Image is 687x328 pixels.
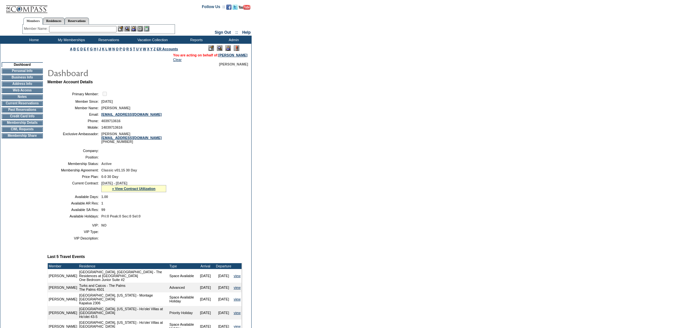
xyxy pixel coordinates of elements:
[234,286,241,289] a: view
[127,36,177,44] td: Vacation Collection
[196,283,215,292] td: [DATE]
[112,47,115,51] a: N
[219,53,247,57] a: [PERSON_NAME]
[150,47,153,51] a: Y
[50,155,99,159] td: Position:
[101,100,113,103] span: [DATE]
[78,269,169,283] td: [GEOGRAPHIC_DATA], [GEOGRAPHIC_DATA] - The Residences at [GEOGRAPHIC_DATA] One Bedroom Junior Sui...
[50,230,99,234] td: VIP Type:
[101,112,162,116] a: [EMAIL_ADDRESS][DOMAIN_NAME]
[239,6,250,10] a: Subscribe to our YouTube Channel
[143,47,146,51] a: W
[126,47,129,51] a: R
[136,47,139,51] a: U
[232,6,238,10] a: Follow us on Twitter
[147,47,149,51] a: X
[2,101,43,106] td: Current Reservations
[2,120,43,125] td: Membership Details
[108,47,111,51] a: M
[116,47,119,51] a: O
[2,127,43,132] td: CWL Requests
[137,26,143,31] img: Reservations
[130,47,132,51] a: S
[73,47,76,51] a: B
[78,306,169,320] td: [GEOGRAPHIC_DATA], [US_STATE] - Ho'olei Villas at [GEOGRAPHIC_DATA] Ho'olei 43-5
[234,311,241,315] a: view
[234,274,241,278] a: view
[101,208,105,212] span: 99
[87,47,89,51] a: F
[97,47,98,51] a: I
[119,47,122,51] a: P
[208,45,214,51] img: Edit Mode
[23,18,43,25] a: Members
[78,292,169,306] td: [GEOGRAPHIC_DATA], [US_STATE] - Montage [GEOGRAPHIC_DATA] Kapalua 2306
[169,269,196,283] td: Space Available
[65,18,89,24] a: Reservations
[2,133,43,138] td: Membership Share
[78,283,169,292] td: Turks and Caicos - The Palms The Palms 4501
[50,223,99,227] td: VIP:
[50,208,99,212] td: Available SA Res:
[78,263,169,269] td: Residence
[48,283,78,292] td: [PERSON_NAME]
[112,187,156,191] a: » View Contract Utilization
[239,5,250,10] img: Subscribe to our YouTube Channel
[101,132,162,144] span: [PERSON_NAME] [PHONE_NUMBER]
[2,62,43,67] td: Dashboard
[50,125,99,129] td: Mobile:
[234,297,241,301] a: view
[47,254,85,259] b: Last 5 Travel Events
[118,26,123,31] img: b_edit.gif
[50,201,99,205] td: Available AR Res:
[50,195,99,199] td: Available Days:
[226,6,231,10] a: Become our fan on Facebook
[106,47,107,51] a: L
[101,162,112,166] span: Active
[80,47,83,51] a: D
[101,175,119,179] span: 0-0 30 Day
[94,47,96,51] a: H
[215,263,233,269] td: Departure
[48,292,78,306] td: [PERSON_NAME]
[52,36,89,44] td: My Memberships
[2,94,43,100] td: Notes
[50,119,99,123] td: Phone:
[101,201,103,205] span: 1
[50,132,99,144] td: Exclusive Ambassador:
[48,269,78,283] td: [PERSON_NAME]
[215,283,233,292] td: [DATE]
[235,30,238,35] span: ::
[90,47,93,51] a: G
[169,283,196,292] td: Advanced
[50,149,99,153] td: Company:
[47,80,93,84] b: Member Account Details
[169,306,196,320] td: Priority Holiday
[215,30,231,35] a: Sign Out
[196,306,215,320] td: [DATE]
[50,91,99,97] td: Primary Member:
[123,47,125,51] a: Q
[215,306,233,320] td: [DATE]
[196,263,215,269] td: Arrival
[50,168,99,172] td: Membership Agreement:
[2,114,43,119] td: Credit Card Info
[50,175,99,179] td: Price Plan:
[48,306,78,320] td: [PERSON_NAME]
[2,81,43,87] td: Address Info
[232,5,238,10] img: Follow us on Twitter
[196,292,215,306] td: [DATE]
[102,47,105,51] a: K
[101,136,162,140] a: [EMAIL_ADDRESS][DOMAIN_NAME]
[89,36,127,44] td: Reservations
[15,36,52,44] td: Home
[101,181,127,185] span: [DATE] - [DATE]
[173,53,247,57] span: You are acting on behalf of:
[77,47,79,51] a: C
[101,223,106,227] span: NO
[99,47,101,51] a: J
[234,45,239,51] img: Log Concern/Member Elevation
[124,26,130,31] img: View
[177,36,214,44] td: Reports
[169,263,196,269] td: Type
